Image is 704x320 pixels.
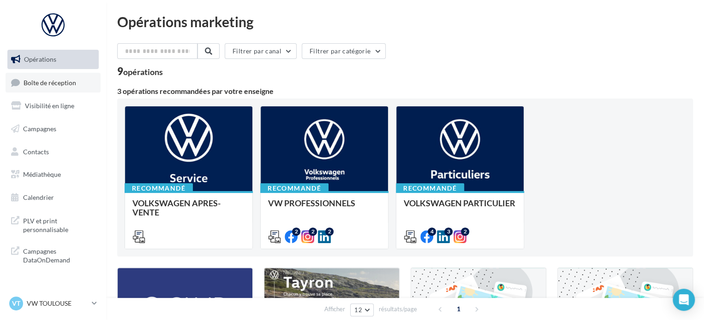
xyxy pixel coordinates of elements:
[444,227,453,236] div: 3
[6,96,101,116] a: Visibilité en ligne
[6,50,101,69] a: Opérations
[24,55,56,63] span: Opérations
[117,15,693,29] div: Opérations marketing
[309,227,317,236] div: 2
[350,303,374,316] button: 12
[6,119,101,139] a: Campagnes
[396,183,464,193] div: Recommandé
[23,170,61,178] span: Médiathèque
[125,183,193,193] div: Recommandé
[428,227,436,236] div: 4
[24,78,76,86] span: Boîte de réception
[27,299,88,308] p: VW TOULOUSE
[123,68,163,76] div: opérations
[23,147,49,155] span: Contacts
[23,193,54,201] span: Calendrier
[379,305,417,314] span: résultats/page
[132,198,221,217] span: VOLKSWAGEN APRES-VENTE
[117,66,163,76] div: 9
[7,295,99,312] a: VT VW TOULOUSE
[451,302,466,316] span: 1
[354,306,362,314] span: 12
[23,125,56,133] span: Campagnes
[292,227,300,236] div: 2
[302,43,386,59] button: Filtrer par catégorie
[225,43,297,59] button: Filtrer par canal
[673,289,695,311] div: Open Intercom Messenger
[461,227,469,236] div: 2
[117,87,693,95] div: 3 opérations recommandées par votre enseigne
[23,245,95,265] span: Campagnes DataOnDemand
[324,305,345,314] span: Afficher
[404,198,515,208] span: VOLKSWAGEN PARTICULIER
[6,188,101,207] a: Calendrier
[12,299,20,308] span: VT
[325,227,334,236] div: 2
[6,165,101,184] a: Médiathèque
[6,211,101,238] a: PLV et print personnalisable
[25,102,74,110] span: Visibilité en ligne
[260,183,328,193] div: Recommandé
[6,241,101,268] a: Campagnes DataOnDemand
[23,215,95,234] span: PLV et print personnalisable
[6,73,101,93] a: Boîte de réception
[6,142,101,162] a: Contacts
[268,198,355,208] span: VW PROFESSIONNELS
